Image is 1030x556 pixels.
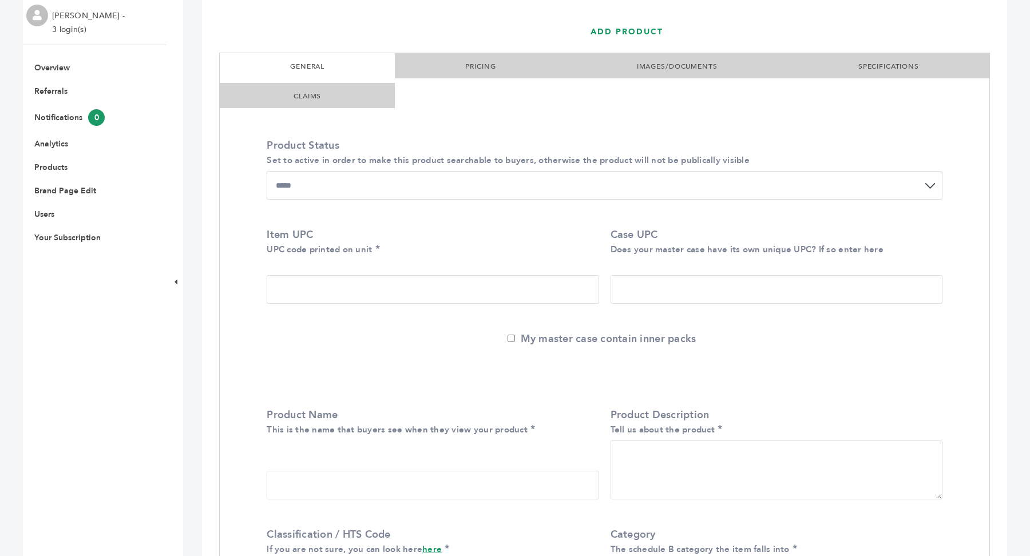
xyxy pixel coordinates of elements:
[422,543,442,555] a: here
[465,62,496,71] a: PRICING
[591,11,976,53] h1: ADD PRODUCT
[508,335,515,342] input: My master case contain inner packs
[34,209,54,220] a: Users
[267,543,442,555] small: If you are not sure, you can look here
[34,138,68,149] a: Analytics
[611,543,790,555] small: The schedule B category the item falls into
[290,62,324,71] a: GENERAL
[34,112,105,123] a: Notifications0
[26,5,48,26] img: profile.png
[267,228,593,256] label: Item UPC
[34,185,96,196] a: Brand Page Edit
[267,527,593,556] label: Classification / HTS Code
[858,62,919,71] a: SPECIFICATIONS
[508,332,696,346] label: My master case contain inner packs
[294,92,321,101] a: CLAIMS
[88,109,105,126] span: 0
[34,162,68,173] a: Products
[267,244,372,255] small: UPC code printed on unit
[637,62,718,71] a: IMAGES/DOCUMENTS
[267,138,937,167] label: Product Status
[34,232,101,243] a: Your Subscription
[267,408,593,436] label: Product Name
[34,86,68,97] a: Referrals
[611,408,937,436] label: Product Description
[34,62,70,73] a: Overview
[611,527,937,556] label: Category
[267,154,750,166] small: Set to active in order to make this product searchable to buyers, otherwise the product will not ...
[52,9,128,37] li: [PERSON_NAME] - 3 login(s)
[611,244,884,255] small: Does your master case have its own unique UPC? If so enter here
[611,228,937,256] label: Case UPC
[611,424,715,435] small: Tell us about the product
[267,424,528,435] small: This is the name that buyers see when they view your product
